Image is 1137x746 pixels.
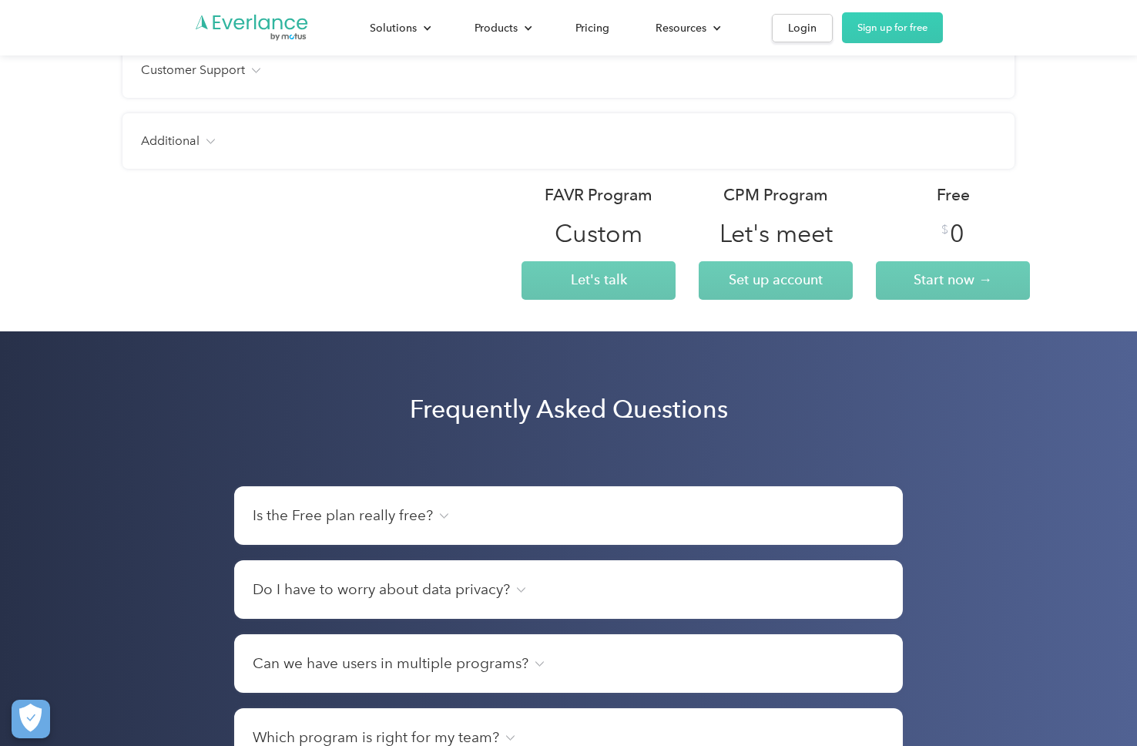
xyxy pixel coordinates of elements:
a: Start now → [876,261,1030,300]
button: Cookies Settings [12,700,50,738]
a: Pricing [560,15,625,42]
span: Set up account [729,271,823,287]
a: Set up account [699,261,853,300]
span: Let's talk [571,271,627,287]
div: Products [475,18,518,38]
div: Products [459,15,545,42]
div: Resources [640,15,733,42]
div: CPM Program [723,184,828,206]
a: Sign up for free [842,12,943,43]
input: Submit [265,203,366,235]
h4: Additional [141,132,200,150]
span: Start now → [914,271,992,287]
a: Login [772,14,833,42]
a: Go to homepage [194,13,310,42]
div: $ [941,222,948,237]
div: FAVR Program [545,184,652,206]
h2: Frequently Asked Questions [410,394,728,425]
h4: Is the Free plan really free? [253,505,433,526]
div: Pricing [575,18,609,38]
input: Submit [265,139,366,172]
a: Let's talk [522,261,676,300]
div: Solutions [370,18,417,38]
h4: Do I have to worry about data privacy? [253,579,510,600]
div: Resources [656,18,706,38]
div: Custom [555,218,642,249]
div: 0 [950,218,964,249]
div: Login [788,18,817,38]
div: Solutions [354,15,444,42]
div: Let's meet [719,218,833,249]
h4: Can we have users in multiple programs? [253,653,528,674]
div: Free [937,184,970,206]
h4: Customer Support [141,61,245,79]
